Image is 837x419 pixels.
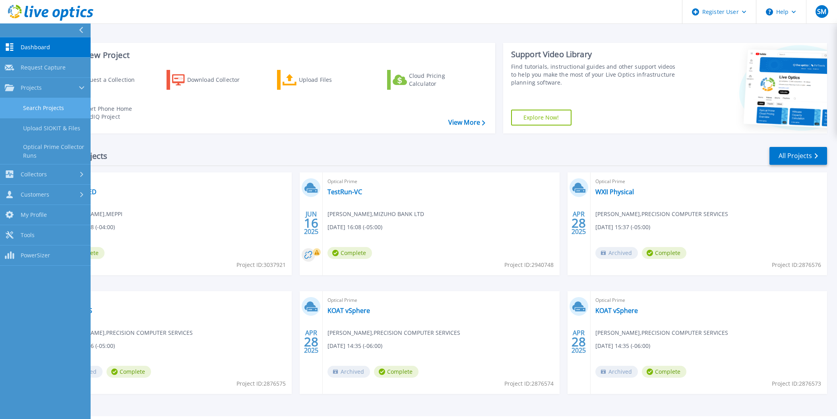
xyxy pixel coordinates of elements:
span: 28 [572,338,586,345]
h3: Start a New Project [56,51,485,60]
span: Projects [21,84,42,91]
span: Project ID: 2876576 [772,261,821,269]
span: Collectors [21,171,47,178]
span: [PERSON_NAME] , MIZUHO BANK LTD [327,210,424,218]
span: Project ID: 2876575 [236,379,286,388]
a: KOAT vSphere [327,307,370,315]
span: [PERSON_NAME] , PRECISION COMPUTER SERVICES [327,328,460,337]
a: Download Collector [167,70,255,90]
a: Upload Files [277,70,366,90]
div: APR 2025 [304,327,319,356]
span: Optical Prime [327,177,554,186]
span: Tools [21,232,35,239]
span: Complete [642,366,686,378]
span: Optical Prime [595,296,822,305]
span: Project ID: 2876573 [772,379,821,388]
div: JUN 2025 [304,209,319,237]
span: Project ID: 3037921 [236,261,286,269]
span: [DATE] 15:37 (-05:00) [595,223,650,232]
span: [PERSON_NAME] , PRECISION COMPUTER SERVICES [595,210,728,218]
span: [DATE] 16:08 (-05:00) [327,223,382,232]
a: WXII Physical [595,188,634,196]
span: Optical Prime [327,296,554,305]
a: Request a Collection [56,70,145,90]
span: Request Capture [21,64,66,71]
div: Request a Collection [79,72,143,88]
span: Archived [327,366,370,378]
div: APR 2025 [571,327,586,356]
a: Explore Now! [511,110,572,126]
span: Archived [595,366,638,378]
span: Complete [642,247,686,259]
a: TestRun-VC [327,188,362,196]
div: Import Phone Home CloudIQ Project [78,105,140,121]
span: Dashboard [21,44,50,51]
span: 16 [304,220,318,226]
a: Cloud Pricing Calculator [387,70,476,90]
div: Find tutorials, instructional guides and other support videos to help you make the most of your L... [511,63,677,87]
span: Customers [21,191,49,198]
span: Project ID: 2876574 [504,379,554,388]
span: SM [817,8,826,15]
span: [PERSON_NAME] , PRECISION COMPUTER SERVICES [595,328,728,337]
div: Cloud Pricing Calculator [409,72,473,88]
div: Upload Files [299,72,362,88]
span: Optical Prime [595,177,822,186]
span: Project ID: 2940748 [504,261,554,269]
div: Support Video Library [511,49,677,60]
a: All Projects [769,147,827,165]
span: Complete [374,366,418,378]
div: Download Collector [187,72,251,88]
span: Complete [107,366,151,378]
a: View More [448,119,485,126]
span: [DATE] 14:35 (-06:00) [327,342,382,350]
span: 28 [572,220,586,226]
span: [DATE] 14:35 (-06:00) [595,342,650,350]
span: Archived [595,247,638,259]
span: 28 [304,338,318,345]
span: [PERSON_NAME] , MEPPI [60,210,122,218]
span: PowerSizer [21,252,50,259]
span: [PERSON_NAME] , PRECISION COMPUTER SERVICES [60,328,193,337]
span: Complete [327,247,372,259]
a: KOAT vSphere [595,307,638,315]
span: Optical Prime [60,177,287,186]
div: APR 2025 [571,209,586,237]
span: My Profile [21,211,47,218]
span: Optical Prime [60,296,287,305]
